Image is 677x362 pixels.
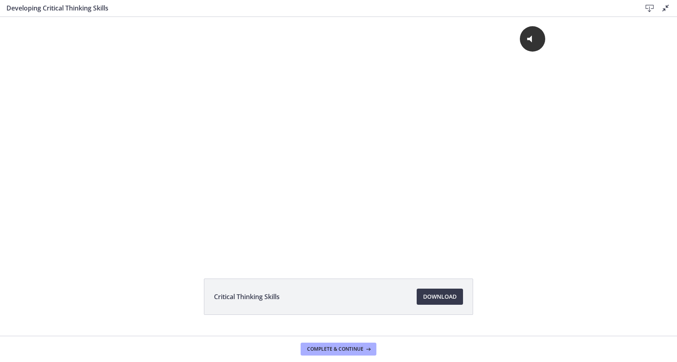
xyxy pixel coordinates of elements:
[214,292,280,302] span: Critical Thinking Skills
[417,289,463,305] a: Download
[301,343,376,356] button: Complete & continue
[423,292,457,302] span: Download
[520,9,545,35] button: Click for sound
[307,346,363,352] span: Complete & continue
[6,3,629,13] h3: Developing Critical Thinking Skills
